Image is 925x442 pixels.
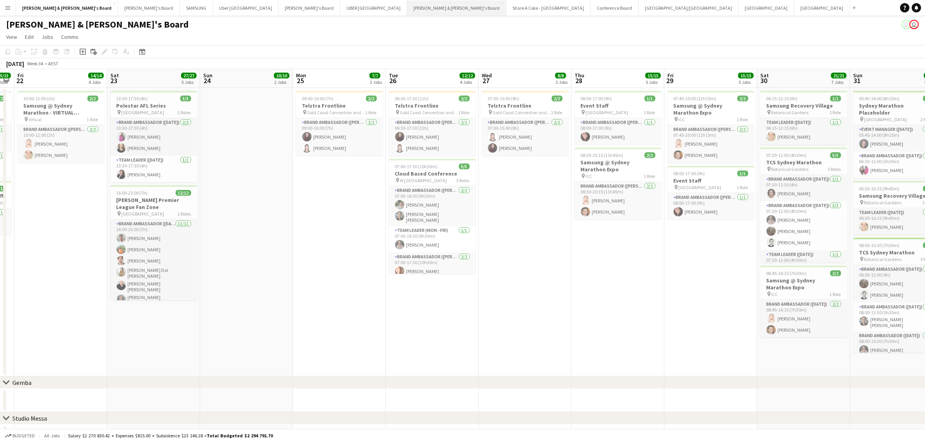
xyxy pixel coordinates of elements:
[667,166,754,219] app-job-card: 08:00-17:00 (9h)1/1Event Staff [GEOGRAPHIC_DATA]1 RoleBrand Ambassador ([PERSON_NAME])1/108:00-17...
[482,91,569,156] app-job-card: 07:00-15:00 (8h)2/2Telstra Frontline Gold Coast Convention and Exhibition Centre1 RoleBrand Ambas...
[831,79,846,85] div: 7 Jobs
[6,33,17,40] span: View
[591,0,639,16] button: Conference Board
[88,73,104,78] span: 14/14
[389,186,476,226] app-card-role: Brand Ambassador ([PERSON_NAME])2/207:00-16:30 (9h30m)[PERSON_NAME][PERSON_NAME] [PERSON_NAME]
[458,110,470,115] span: 1 Role
[109,76,119,85] span: 23
[737,96,748,101] span: 2/2
[181,73,197,78] span: 27/27
[389,170,476,177] h3: Cloud Based Conference
[674,96,716,101] span: 07:45-20:00 (12h15m)
[739,79,753,85] div: 5 Jobs
[87,117,98,122] span: 1 Role
[760,118,847,144] app-card-role: Team Leader ([DATE])1/106:15-12:15 (6h)[PERSON_NAME]
[575,118,662,144] app-card-role: Brand Ambassador ([PERSON_NAME])1/108:00-17:00 (9h)[PERSON_NAME]
[180,0,213,16] button: SAMSUNG
[302,96,334,101] span: 09:00-16:00 (7h)
[459,164,470,169] span: 5/5
[760,201,847,250] app-card-role: Brand Ambassador ([DATE])3/307:30-12:00 (4h30m)[PERSON_NAME][PERSON_NAME][PERSON_NAME]
[42,33,53,40] span: Jobs
[340,0,407,16] button: UBER [GEOGRAPHIC_DATA]
[766,270,807,276] span: 08:45-16:15 (7h30m)
[58,32,82,42] a: Comms
[366,110,377,115] span: 1 Role
[389,72,398,79] span: Tue
[48,61,58,66] div: AEST
[482,102,569,109] h3: Telstra Frontline
[117,190,148,196] span: 16:00-23:00 (7h)
[766,96,798,101] span: 06:15-12:15 (6h)
[110,185,197,300] app-job-card: 16:00-23:00 (7h)12/12[PERSON_NAME] Premier League Fan Zone [GEOGRAPHIC_DATA]2 RolesBrand Ambassad...
[581,152,624,158] span: 08:30-20:15 (11h45m)
[110,72,119,79] span: Sat
[370,79,382,85] div: 3 Jobs
[43,433,61,439] span: All jobs
[645,152,655,158] span: 2/2
[555,73,566,78] span: 8/8
[831,73,847,78] span: 21/21
[400,177,447,183] span: W [GEOGRAPHIC_DATA]
[389,102,476,109] h3: Telstra Frontline
[679,117,685,122] span: ICC
[295,76,306,85] span: 25
[772,110,809,115] span: Botanical Gardens
[639,0,739,16] button: [GEOGRAPHIC_DATA]/[GEOGRAPHIC_DATA]
[760,102,847,109] h3: Samsung Recovery Village
[552,96,563,101] span: 2/2
[667,102,754,116] h3: Samsung @ Sydney Marathon Expo
[61,33,78,40] span: Comms
[828,166,841,172] span: 3 Roles
[460,79,475,85] div: 4 Jobs
[38,32,56,42] a: Jobs
[178,211,191,217] span: 2 Roles
[296,91,383,156] div: 09:00-16:00 (7h)2/2Telstra Frontline Gold Coast Convention and Exhibition Centre1 RoleBrand Ambas...
[830,96,841,101] span: 1/1
[859,186,900,191] span: 06:30-16:15 (9h45m)
[12,379,31,386] div: Gemba
[738,73,754,78] span: 15/15
[29,117,42,122] span: Virtual
[110,219,197,368] app-card-role: Brand Ambassador ([DATE])11/1116:00-23:00 (7h)[PERSON_NAME][PERSON_NAME][PERSON_NAME][PERSON_NAME...
[395,96,429,101] span: 06:30-17:30 (11h)
[369,73,380,78] span: 7/7
[575,148,662,219] app-job-card: 08:30-20:15 (11h45m)2/2Samsung @ Sydney Marathon Expo ICC1 RoleBrand Ambassador ([PERSON_NAME])2/...
[760,250,847,277] app-card-role: Team Leader ([DATE])1/107:30-12:00 (4h30m)
[760,91,847,144] app-job-card: 06:15-12:15 (6h)1/1Samsung Recovery Village Botanical Gardens1 RoleTeam Leader ([DATE])1/106:15-1...
[16,76,24,85] span: 22
[482,118,569,156] app-card-role: Brand Ambassador ([PERSON_NAME])2/207:00-15:00 (8h)[PERSON_NAME][PERSON_NAME]
[213,0,279,16] button: Uber [GEOGRAPHIC_DATA]
[389,226,476,252] app-card-role: Team Leader (Mon - Fri)1/107:00-16:30 (9h30m)[PERSON_NAME]
[859,242,900,248] span: 08:00-15:30 (7h30m)
[389,159,476,274] app-job-card: 07:00-17:30 (10h30m)5/5Cloud Based Conference W [GEOGRAPHIC_DATA]3 RolesBrand Ambassador ([PERSON...
[575,72,584,79] span: Thu
[24,96,55,101] span: 10:00-12:00 (2h)
[556,79,568,85] div: 3 Jobs
[864,200,902,205] span: Botanical Gardens
[117,96,148,101] span: 13:30-17:30 (4h)
[110,118,197,156] app-card-role: Brand Ambassador ([DATE])2/213:30-17:30 (4h)[PERSON_NAME][PERSON_NAME]
[667,125,754,163] app-card-role: Brand Ambassador ([PERSON_NAME])2/207:45-20:00 (12h15m)[PERSON_NAME][PERSON_NAME]
[852,76,862,85] span: 31
[586,110,629,115] span: [GEOGRAPHIC_DATA]
[388,76,398,85] span: 26
[16,0,118,16] button: [PERSON_NAME] & [PERSON_NAME]'s Board
[274,73,289,78] span: 10/10
[110,102,197,109] h3: Polestar AFL Series
[760,300,847,338] app-card-role: Brand Ambassador ([DATE])2/208:45-16:15 (7h30m)[PERSON_NAME][PERSON_NAME]
[389,252,476,290] app-card-role: Brand Ambassador ([PERSON_NAME])2/207:00-17:30 (10h30m)[PERSON_NAME]
[794,0,850,16] button: [GEOGRAPHIC_DATA]
[759,76,769,85] span: 30
[573,76,584,85] span: 28
[110,197,197,211] h3: [PERSON_NAME] Premier League Fan Zone
[122,211,164,217] span: [GEOGRAPHIC_DATA]
[17,91,105,163] app-job-card: 10:00-12:00 (2h)2/2Samsung @ Sydney Marathon - VIRTUAL BRIEFING Virtual1 RoleBrand Ambassador ([P...
[586,173,592,179] span: ICC
[772,291,778,297] span: ICC
[644,110,655,115] span: 1 Role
